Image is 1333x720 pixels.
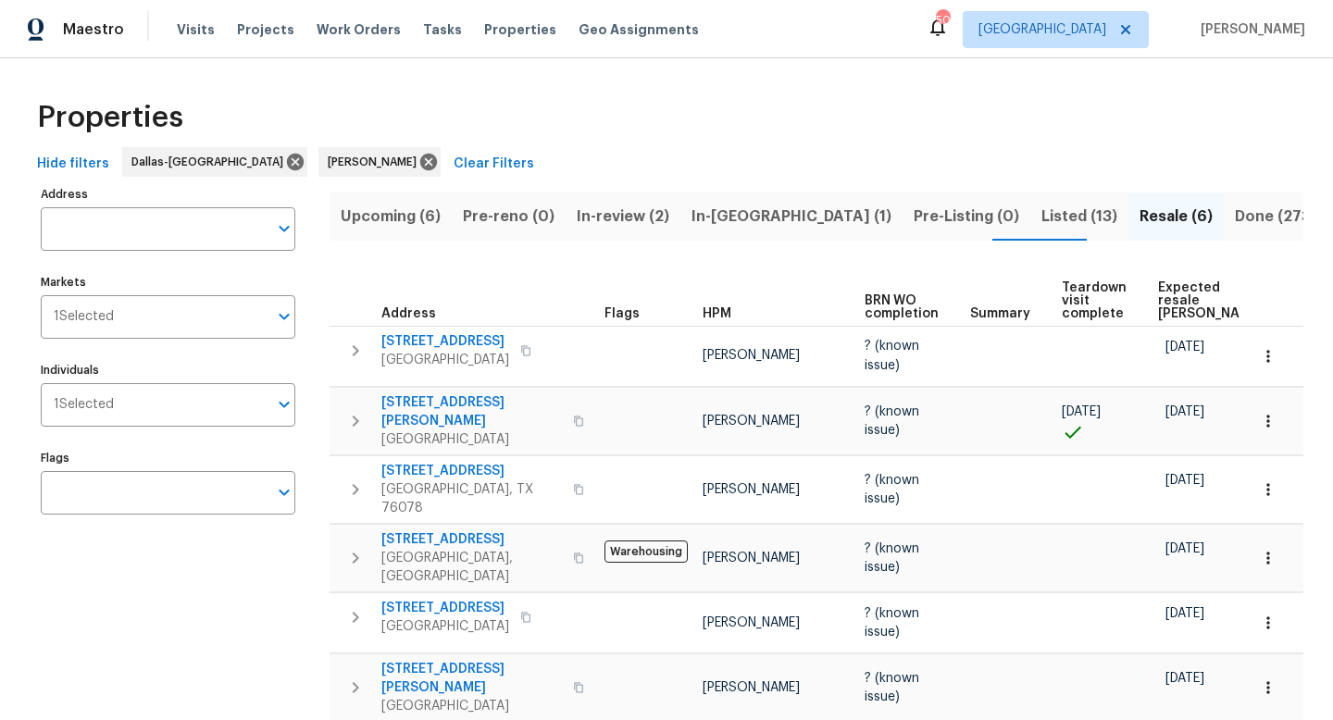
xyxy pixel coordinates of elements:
span: Teardown visit complete [1062,281,1127,320]
span: [PERSON_NAME] [703,681,800,694]
span: ? (known issue) [865,340,919,371]
span: Resale (6) [1140,204,1213,230]
span: [STREET_ADDRESS] [381,462,562,480]
span: 1 Selected [54,397,114,413]
span: ? (known issue) [865,672,919,703]
button: Open [271,391,297,417]
button: Open [271,216,297,242]
span: [DATE] [1165,542,1204,555]
span: [GEOGRAPHIC_DATA] [381,351,509,369]
span: ? (known issue) [865,607,919,639]
span: [DATE] [1165,405,1204,418]
span: [PERSON_NAME] [703,349,800,362]
button: Open [271,479,297,505]
span: In-[GEOGRAPHIC_DATA] (1) [691,204,891,230]
span: Pre-Listing (0) [914,204,1019,230]
span: Geo Assignments [579,20,699,39]
span: [DATE] [1165,607,1204,620]
span: Work Orders [317,20,401,39]
button: Open [271,304,297,329]
span: [DATE] [1165,672,1204,685]
div: [PERSON_NAME] [318,147,441,177]
span: Properties [484,20,556,39]
span: Visits [177,20,215,39]
span: [PERSON_NAME] [703,616,800,629]
label: Individuals [41,365,295,376]
span: Maestro [63,20,124,39]
span: ? (known issue) [865,405,919,437]
span: Pre-reno (0) [463,204,554,230]
span: Summary [970,307,1030,320]
span: Address [381,307,436,320]
span: [STREET_ADDRESS][PERSON_NAME] [381,660,562,697]
span: [GEOGRAPHIC_DATA] [381,430,562,449]
span: [STREET_ADDRESS] [381,530,562,549]
span: [GEOGRAPHIC_DATA], TX 76078 [381,480,562,517]
span: [STREET_ADDRESS] [381,599,509,617]
span: Flags [604,307,640,320]
span: Warehousing [604,540,688,563]
span: HPM [703,307,731,320]
span: ? (known issue) [865,474,919,505]
span: [PERSON_NAME] [703,415,800,428]
span: Tasks [423,23,462,36]
span: [PERSON_NAME] [703,552,800,565]
span: ? (known issue) [865,542,919,574]
span: In-review (2) [577,204,669,230]
span: [GEOGRAPHIC_DATA] [381,617,509,636]
span: BRN WO completion [865,294,939,320]
span: Expected resale [PERSON_NAME] [1158,281,1263,320]
span: [PERSON_NAME] [1193,20,1305,39]
span: Listed (13) [1041,204,1117,230]
button: Hide filters [30,147,117,181]
span: Projects [237,20,294,39]
span: Hide filters [37,153,109,176]
label: Markets [41,277,295,288]
span: [PERSON_NAME] [703,483,800,496]
span: Clear Filters [454,153,534,176]
span: [GEOGRAPHIC_DATA] [978,20,1106,39]
span: Upcoming (6) [341,204,441,230]
div: 50 [936,11,949,30]
span: Properties [37,108,183,127]
span: [GEOGRAPHIC_DATA] [381,697,562,715]
span: 1 Selected [54,309,114,325]
span: [DATE] [1062,405,1101,418]
label: Address [41,189,295,200]
span: [DATE] [1165,341,1204,354]
span: [STREET_ADDRESS][PERSON_NAME] [381,393,562,430]
label: Flags [41,453,295,464]
div: Dallas-[GEOGRAPHIC_DATA] [122,147,307,177]
span: Dallas-[GEOGRAPHIC_DATA] [131,153,291,171]
span: Done (273) [1235,204,1316,230]
span: [DATE] [1165,474,1204,487]
button: Clear Filters [446,147,542,181]
span: [GEOGRAPHIC_DATA], [GEOGRAPHIC_DATA] [381,549,562,586]
span: [STREET_ADDRESS] [381,332,509,351]
span: [PERSON_NAME] [328,153,424,171]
